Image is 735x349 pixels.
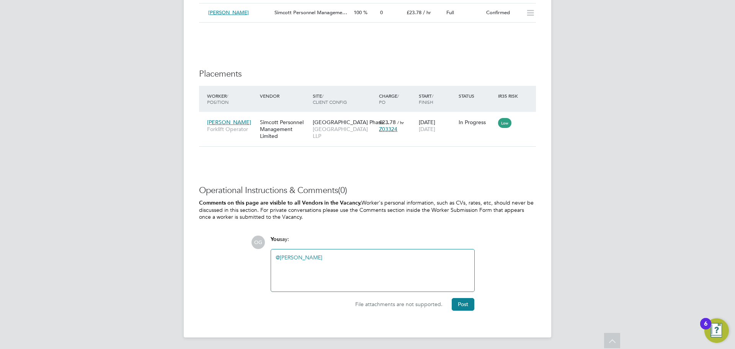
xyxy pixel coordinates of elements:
span: / hr [423,9,431,16]
button: Open Resource Center, 6 new notifications [704,318,729,343]
span: OG [252,236,265,249]
span: 0 [380,9,383,16]
div: Simcott Personnel Management Limited [258,115,311,144]
p: Worker's personal information, such as CVs, rates, etc, should never be discussed in this section... [199,199,536,221]
span: Full [446,9,454,16]
span: Z03324 [379,126,397,133]
div: Status [457,89,497,103]
span: / Client Config [313,93,347,105]
div: In Progress [459,119,495,126]
div: 6 [704,324,707,334]
span: / hr [397,120,404,125]
div: Start [417,89,457,109]
span: Low [498,118,511,128]
span: £23.78 [407,9,421,16]
div: say: [271,236,475,249]
a: @[PERSON_NAME] [276,254,322,261]
div: Charge [377,89,417,109]
span: [GEOGRAPHIC_DATA] LLP [313,126,375,139]
span: (0) [338,185,347,195]
span: 100 [354,9,362,16]
h3: Operational Instructions & Comments [199,185,536,196]
h3: Placements [199,69,536,80]
div: IR35 Risk [496,89,523,103]
span: File attachments are not supported. [355,301,443,308]
span: / Finish [419,93,433,105]
span: / PO [379,93,399,105]
button: Post [452,298,474,310]
div: Worker [205,89,258,109]
span: [PERSON_NAME] [208,9,249,16]
div: Confirmed [483,7,523,19]
div: [DATE] [417,115,457,136]
div: ​ [276,254,470,287]
span: [DATE] [419,126,435,133]
span: / Position [207,93,229,105]
span: [PERSON_NAME] [207,119,251,126]
span: £23.78 [379,119,396,126]
span: You [271,236,280,242]
b: Comments on this page are visible to all Vendors in the Vacancy. [199,200,361,206]
span: [GEOGRAPHIC_DATA] Phase… [313,119,389,126]
span: Simcott Personnel Manageme… [274,9,347,16]
a: [PERSON_NAME]Forklift OperatorSimcott Personnel Management Limited[GEOGRAPHIC_DATA] Phase…[GEOGRA... [205,115,536,121]
div: Vendor [258,89,311,103]
span: Forklift Operator [207,126,256,133]
div: Site [311,89,377,109]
